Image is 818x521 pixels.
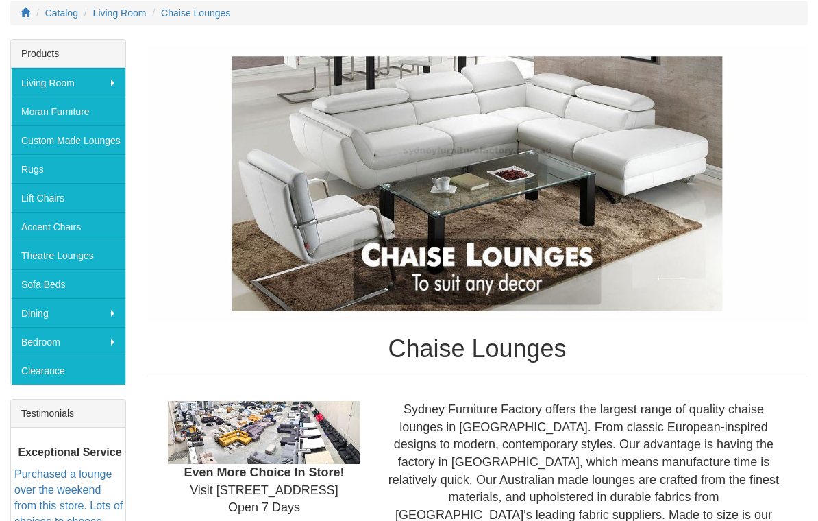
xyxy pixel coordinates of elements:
[184,466,344,480] b: Even More Choice In Store!
[11,97,125,126] a: Moran Furniture
[11,213,125,241] a: Accent Chairs
[11,184,125,213] a: Lift Chairs
[45,8,78,19] a: Catalog
[161,8,230,19] a: Chaise Lounges
[168,402,360,465] img: Showroom
[18,447,121,459] b: Exceptional Service
[11,69,125,97] a: Living Room
[11,328,125,356] a: Bedroom
[11,241,125,270] a: Theatre Lounges
[147,336,808,363] h1: Chaise Lounges
[11,126,125,155] a: Custom Made Lounges
[158,402,371,518] div: Visit [STREET_ADDRESS] Open 7 Days
[11,356,125,385] a: Clearance
[93,8,147,19] a: Living Room
[11,400,125,428] div: Testimonials
[11,155,125,184] a: Rugs
[147,47,808,322] img: Chaise Lounges
[11,40,125,69] div: Products
[11,270,125,299] a: Sofa Beds
[11,299,125,328] a: Dining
